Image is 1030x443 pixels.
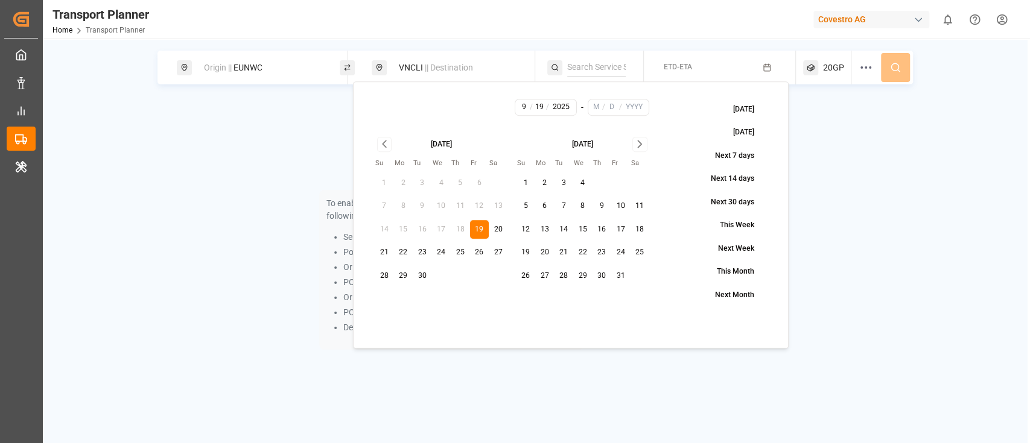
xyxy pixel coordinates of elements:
[573,196,593,216] button: 8
[431,158,451,169] th: Wednesday
[413,158,432,169] th: Tuesday
[554,174,573,193] button: 3
[651,56,788,80] button: ETD-ETA
[630,243,649,262] button: 25
[393,266,413,286] button: 29
[592,266,611,286] button: 30
[605,102,619,113] input: D
[573,220,593,239] button: 15
[554,158,573,169] th: Tuesday
[469,220,489,239] button: 19
[343,231,577,243] li: Service String
[573,174,593,193] button: 4
[611,196,630,216] button: 10
[630,220,649,239] button: 18
[580,99,583,116] div: -
[602,102,605,113] span: /
[535,266,555,286] button: 27
[535,158,555,169] th: Monday
[813,11,929,28] div: Covestro AG
[326,197,577,222] p: To enable searching, add ETA, ETD, containerType and one of the following:
[516,196,535,216] button: 5
[548,102,574,113] input: YYYY
[823,61,844,74] span: 20GP
[687,145,767,166] button: Next 7 days
[197,57,327,79] div: EUNWC
[451,158,470,169] th: Thursday
[204,63,232,72] span: Origin ||
[535,196,555,216] button: 6
[392,57,522,79] div: VNCLI
[375,243,394,262] button: 21
[683,192,767,213] button: Next 30 days
[52,26,72,34] a: Home
[489,158,508,169] th: Saturday
[632,137,647,152] button: Go to next month
[611,266,630,286] button: 31
[375,266,394,286] button: 28
[343,276,577,289] li: POL and Service String
[451,243,470,262] button: 25
[611,158,630,169] th: Friday
[573,243,593,262] button: 22
[592,243,611,262] button: 23
[961,6,988,33] button: Help Center
[813,8,934,31] button: Covestro AG
[516,266,535,286] button: 26
[489,243,508,262] button: 27
[529,102,532,113] span: /
[692,215,767,236] button: This Week
[934,6,961,33] button: show 0 new notifications
[592,158,611,169] th: Thursday
[393,158,413,169] th: Monday
[343,246,577,259] li: Port Pair
[690,238,767,259] button: Next Week
[532,102,547,113] input: D
[343,261,577,274] li: Origin and Destination
[689,262,767,283] button: This Month
[535,174,555,193] button: 2
[516,243,535,262] button: 19
[567,58,626,77] input: Search Service String
[393,243,413,262] button: 22
[52,5,149,24] div: Transport Planner
[618,102,621,113] span: /
[621,102,646,113] input: YYYY
[630,196,649,216] button: 11
[431,243,451,262] button: 24
[535,243,555,262] button: 20
[413,266,432,286] button: 30
[516,158,535,169] th: Sunday
[573,266,593,286] button: 29
[343,306,577,319] li: POD and Service String
[375,158,394,169] th: Sunday
[516,220,535,239] button: 12
[554,243,573,262] button: 21
[516,174,535,193] button: 1
[611,220,630,239] button: 17
[705,99,767,120] button: [DATE]
[413,243,432,262] button: 23
[572,139,593,150] div: [DATE]
[517,102,530,113] input: M
[683,169,767,190] button: Next 14 days
[546,102,549,113] span: /
[611,243,630,262] button: 24
[630,158,649,169] th: Saturday
[592,196,611,216] button: 9
[687,284,767,306] button: Next Month
[554,266,573,286] button: 28
[469,158,489,169] th: Friday
[431,139,452,150] div: [DATE]
[554,196,573,216] button: 7
[664,63,692,71] span: ETD-ETA
[573,158,593,169] th: Wednesday
[554,220,573,239] button: 14
[592,220,611,239] button: 16
[425,63,473,72] span: || Destination
[590,102,603,113] input: M
[705,122,767,143] button: [DATE]
[343,321,577,334] li: Destination and Service String
[343,291,577,304] li: Origin and Service String
[535,220,555,239] button: 13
